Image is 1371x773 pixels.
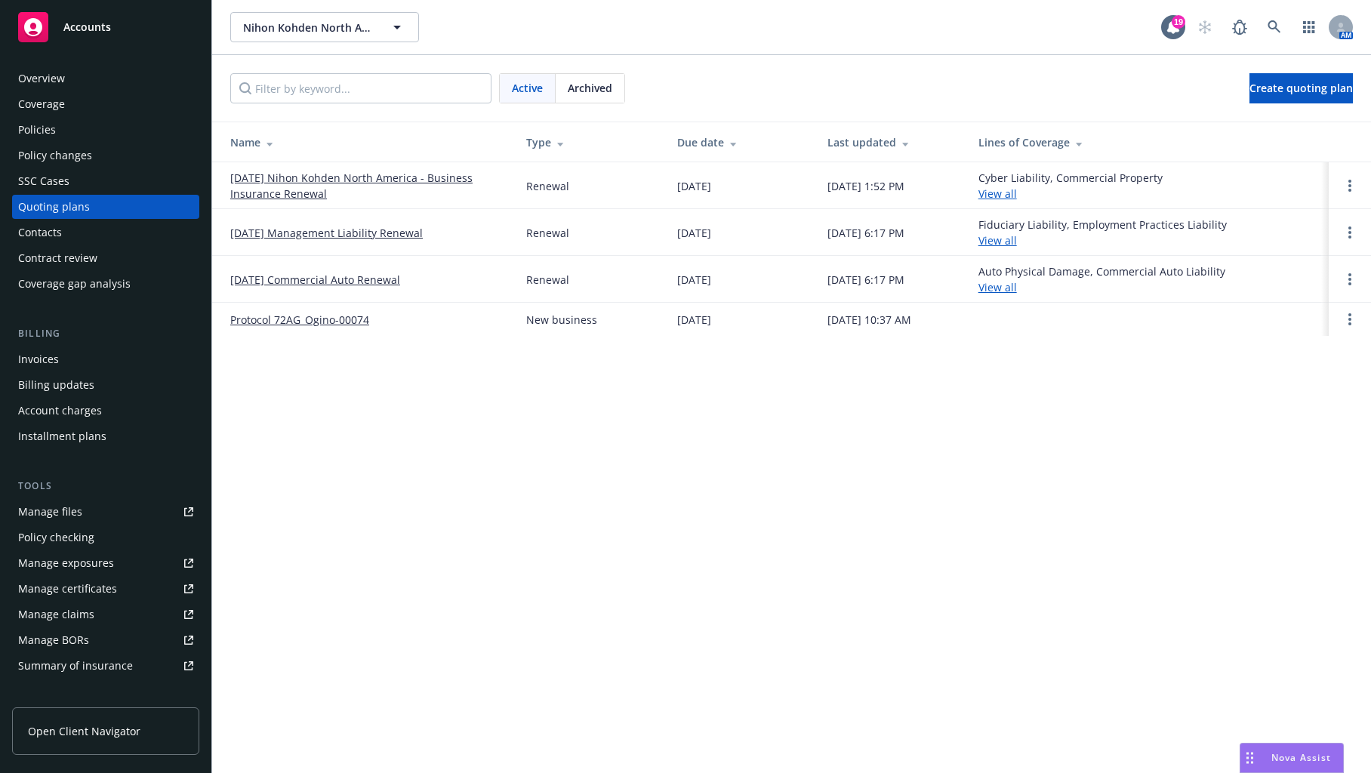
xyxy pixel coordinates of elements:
div: Type [526,134,653,150]
a: Manage certificates [12,577,199,601]
div: Fiduciary Liability, Employment Practices Liability [978,217,1227,248]
div: Quoting plans [18,195,90,219]
div: [DATE] 6:17 PM [827,272,904,288]
a: Create quoting plan [1249,73,1353,103]
a: [DATE] Management Liability Renewal [230,225,423,241]
div: [DATE] 1:52 PM [827,178,904,194]
a: View all [978,186,1017,201]
a: View all [978,280,1017,294]
a: Manage BORs [12,628,199,652]
div: Drag to move [1240,744,1259,772]
div: Auto Physical Damage, Commercial Auto Liability [978,263,1225,295]
div: Renewal [526,225,569,241]
button: Nihon Kohden North America, Inc. [230,12,419,42]
div: Invoices [18,347,59,371]
span: Nova Assist [1271,751,1331,764]
span: Nihon Kohden North America, Inc. [243,20,374,35]
a: Invoices [12,347,199,371]
a: Summary of insurance [12,654,199,678]
div: Manage BORs [18,628,89,652]
span: Accounts [63,21,111,33]
a: [DATE] Nihon Kohden North America - Business Insurance Renewal [230,170,502,202]
div: [DATE] [677,225,711,241]
a: SSC Cases [12,169,199,193]
div: [DATE] [677,312,711,328]
span: Create quoting plan [1249,81,1353,95]
div: Due date [677,134,804,150]
div: Summary of insurance [18,654,133,678]
a: Policy changes [12,143,199,168]
div: Manage files [18,500,82,524]
div: Manage claims [18,602,94,627]
div: [DATE] [677,178,711,194]
div: Last updated [827,134,954,150]
a: Open options [1341,310,1359,328]
div: New business [526,312,597,328]
div: Manage exposures [18,551,114,575]
button: Nova Assist [1240,743,1344,773]
div: Contacts [18,220,62,245]
div: Renewal [526,178,569,194]
div: Manage certificates [18,577,117,601]
div: [DATE] 10:37 AM [827,312,911,328]
a: Manage exposures [12,551,199,575]
a: Protocol 72AG_Ogino-00074 [230,312,369,328]
span: Active [512,80,543,96]
div: Tools [12,479,199,494]
a: [DATE] Commercial Auto Renewal [230,272,400,288]
div: SSC Cases [18,169,69,193]
a: Coverage [12,92,199,116]
a: Policy checking [12,525,199,550]
a: Contacts [12,220,199,245]
a: Overview [12,66,199,91]
div: Coverage [18,92,65,116]
a: Open options [1341,177,1359,195]
a: Policies [12,118,199,142]
div: 19 [1172,15,1185,29]
a: Manage files [12,500,199,524]
a: Billing updates [12,373,199,397]
a: Report a Bug [1225,12,1255,42]
div: Overview [18,66,65,91]
div: Billing updates [18,373,94,397]
a: Contract review [12,246,199,270]
div: Name [230,134,502,150]
div: Coverage gap analysis [18,272,131,296]
a: Quoting plans [12,195,199,219]
a: Manage claims [12,602,199,627]
a: Open options [1341,270,1359,288]
div: [DATE] [677,272,711,288]
a: Search [1259,12,1289,42]
div: Billing [12,326,199,341]
a: Account charges [12,399,199,423]
span: Open Client Navigator [28,723,140,739]
div: Policies [18,118,56,142]
a: Start snowing [1190,12,1220,42]
div: Policy changes [18,143,92,168]
div: Renewal [526,272,569,288]
div: Cyber Liability, Commercial Property [978,170,1163,202]
a: Accounts [12,6,199,48]
div: Contract review [18,246,97,270]
div: Installment plans [18,424,106,448]
div: Account charges [18,399,102,423]
a: Installment plans [12,424,199,448]
a: View all [978,233,1017,248]
a: Coverage gap analysis [12,272,199,296]
div: [DATE] 6:17 PM [827,225,904,241]
a: Open options [1341,223,1359,242]
input: Filter by keyword... [230,73,491,103]
a: Switch app [1294,12,1324,42]
div: Policy checking [18,525,94,550]
span: Archived [568,80,612,96]
div: Lines of Coverage [978,134,1317,150]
